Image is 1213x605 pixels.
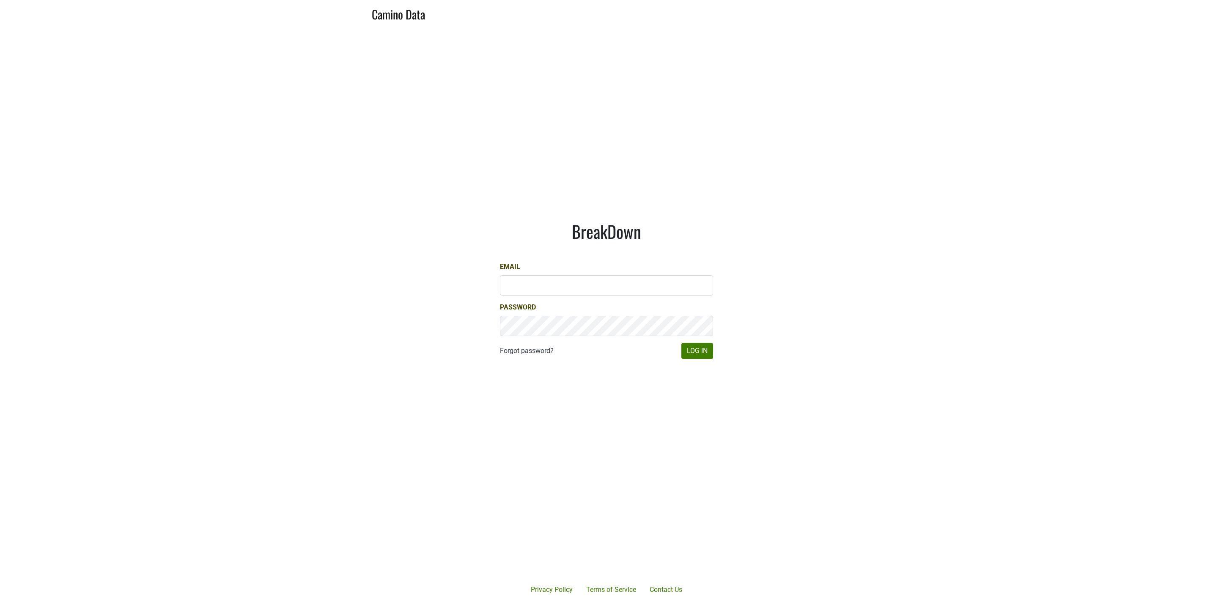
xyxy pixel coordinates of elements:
[500,221,713,241] h1: BreakDown
[500,302,536,312] label: Password
[500,346,554,356] a: Forgot password?
[524,581,579,598] a: Privacy Policy
[500,262,520,272] label: Email
[372,3,425,23] a: Camino Data
[681,343,713,359] button: Log In
[643,581,689,598] a: Contact Us
[579,581,643,598] a: Terms of Service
